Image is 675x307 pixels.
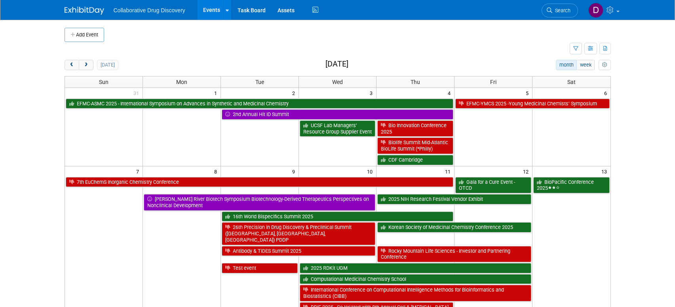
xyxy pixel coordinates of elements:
button: month [556,60,577,70]
a: [PERSON_NAME] River Biotech Symposium Biotechnology-Derived Therapeutics Perspectives on Nonclini... [144,194,376,210]
button: myCustomButton [599,60,610,70]
a: Computational Medicinal Chemistry School [300,274,532,284]
img: Daniel Castro [588,3,603,18]
a: Rocky Mountain Life Sciences - Investor and Partnering Conference [377,246,531,262]
button: [DATE] [97,60,118,70]
a: Bio Innovation Conference 2025 [377,120,453,137]
h2: [DATE] [325,60,348,69]
span: 11 [444,166,454,176]
span: Search [552,8,570,13]
span: 7 [135,166,143,176]
a: 26th Precision in Drug Discovery & Preclinical Summit ([GEOGRAPHIC_DATA], [GEOGRAPHIC_DATA], [GEO... [222,222,376,245]
a: Biolife Summit Mid-Atlantic BioLife Summit (*Philly) [377,137,453,154]
span: 6 [603,88,610,98]
a: Search [542,4,578,17]
span: Fri [490,79,496,85]
span: 10 [366,166,376,176]
span: Tue [255,79,264,85]
span: 5 [525,88,532,98]
span: 9 [291,166,299,176]
span: Thu [411,79,420,85]
a: CDF Cambridge [377,155,453,165]
span: 1 [213,88,221,98]
span: 13 [601,166,610,176]
a: 2025 NIH Research Festival Vendor Exhibit [377,194,531,204]
a: 7th EuChemS Inorganic Chemistry Conference [66,177,454,187]
a: EFMC-YMCS 2025 -Young Medicinal Chemists’ Symposium [455,99,609,109]
a: Korean Society of Medicinal Chemistry Conference 2025 [377,222,531,233]
a: International Conference on Computational Intelligence Methods for Bioinformatics and Biostatisti... [300,285,532,301]
button: week [576,60,595,70]
span: Collaborative Drug Discovery [114,7,185,13]
span: Sat [567,79,576,85]
span: 3 [369,88,376,98]
img: ExhibitDay [65,7,104,15]
span: 4 [447,88,454,98]
span: 12 [522,166,532,176]
button: prev [65,60,79,70]
span: 31 [133,88,143,98]
span: 2 [291,88,299,98]
button: Add Event [65,28,104,42]
a: 2nd Annual Hit ID Summit [222,109,454,120]
a: 16th World Bispecifics Summit 2025 [222,212,454,222]
a: EFMC-ASMC 2025 - International Symposium on Advances in Synthetic and Medicinal Chemistry [66,99,454,109]
span: 8 [213,166,221,176]
i: Personalize Calendar [602,63,607,68]
a: Gala for a Cure Event - OTCD [455,177,531,193]
span: Mon [176,79,187,85]
a: Test event [222,263,298,273]
a: Antibody & TIDES Summit 2025 [222,246,376,256]
button: next [79,60,93,70]
a: BioPacific Conference 2025 [533,177,609,193]
span: Wed [332,79,343,85]
span: Sun [99,79,108,85]
a: 2025 RDKit UGM [300,263,532,273]
a: UCSF Lab Managers’ Resource Group Supplier Event [300,120,376,137]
